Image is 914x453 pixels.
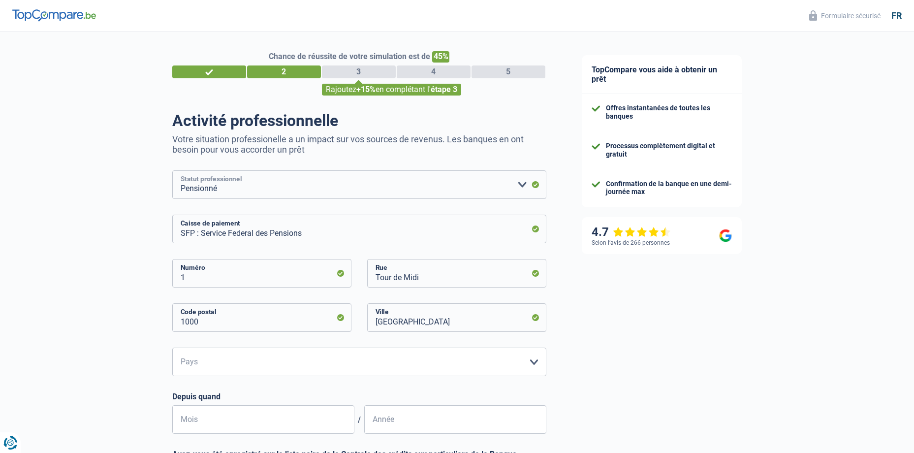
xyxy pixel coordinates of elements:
[472,65,545,78] div: 5
[592,225,671,239] div: 4.7
[172,65,246,78] div: 1
[269,52,430,61] span: Chance de réussite de votre simulation est de
[172,405,354,434] input: MM
[356,85,376,94] span: +15%
[12,9,96,21] img: TopCompare Logo
[606,180,732,196] div: Confirmation de la banque en une demi-journée max
[803,7,886,24] button: Formulaire sécurisé
[397,65,471,78] div: 4
[431,85,457,94] span: étape 3
[172,111,546,130] h1: Activité professionnelle
[247,65,321,78] div: 2
[582,55,742,94] div: TopCompare vous aide à obtenir un prêt
[606,104,732,121] div: Offres instantanées de toutes les banques
[364,405,546,434] input: AAAA
[172,392,546,401] label: Depuis quand
[432,51,449,63] span: 45%
[172,134,546,155] p: Votre situation professionelle a un impact sur vos sources de revenus. Les banques en ont besoin ...
[322,65,396,78] div: 3
[592,239,670,246] div: Selon l’avis de 266 personnes
[322,84,461,96] div: Rajoutez en complétant l'
[891,10,902,21] div: fr
[354,415,364,424] span: /
[606,142,732,159] div: Processus complètement digital et gratuit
